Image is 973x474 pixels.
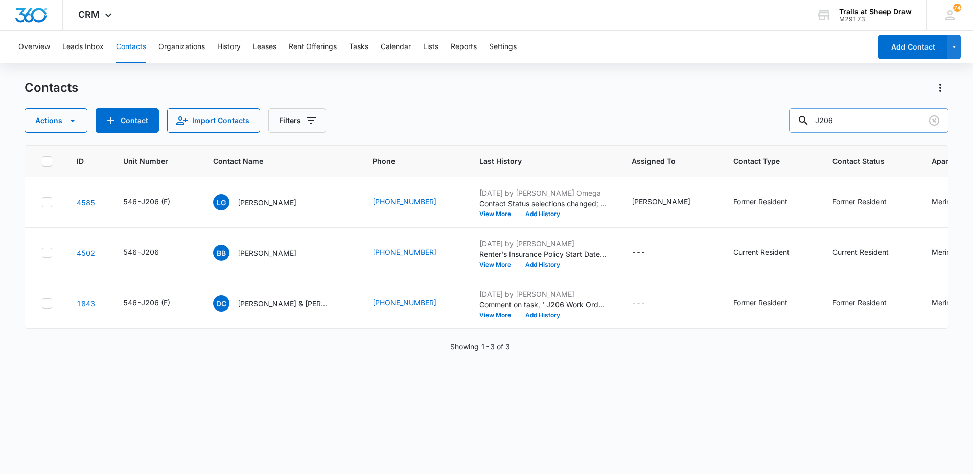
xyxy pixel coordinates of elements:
button: Add History [518,262,567,268]
div: account id [839,16,912,23]
button: History [217,31,241,63]
div: Merino [932,196,955,207]
p: Contact Status selections changed; None was removed and Former Resident was added. [479,198,607,209]
div: Merino [932,247,955,257]
button: Leads Inbox [62,31,104,63]
div: Contact Type - Former Resident - Select to Edit Field [733,196,806,208]
div: Contact Name - Lilianna Gallardo - Select to Edit Field [213,194,315,210]
button: Add History [518,211,567,217]
button: Contacts [116,31,146,63]
span: Assigned To [632,156,694,167]
p: [DATE] by [PERSON_NAME] [479,238,607,249]
div: Phone - (970) 381-8689 - Select to Edit Field [373,196,455,208]
div: Contact Status - Former Resident - Select to Edit Field [832,196,905,208]
div: 546-J206 (F) [123,297,170,308]
span: Unit Number [123,156,189,167]
div: Unit Number - 546-J206 - Select to Edit Field [123,247,177,259]
button: Import Contacts [167,108,260,133]
a: Navigate to contact details page for Bethany Braband [77,249,95,257]
div: Assigned To - - Select to Edit Field [632,247,664,259]
div: Unit Number - 546-J206 (F) - Select to Edit Field [123,196,189,208]
div: --- [632,297,645,310]
div: 546-J206 [123,247,159,257]
input: Search Contacts [789,108,948,133]
button: View More [479,312,518,318]
button: Rent Offerings [289,31,337,63]
div: Contact Name - Daniel Castaneda Lopez & Lesly Ayala Rocha - Select to Edit Field [213,295,348,312]
div: Contact Status - Former Resident - Select to Edit Field [832,297,905,310]
a: Navigate to contact details page for Daniel Castaneda Lopez & Lesly Ayala Rocha [77,299,95,308]
button: Add Contact [96,108,159,133]
div: Unit Number - 546-J206 (F) - Select to Edit Field [123,297,189,310]
span: Phone [373,156,440,167]
div: Phone - (970) 534-8509 - Select to Edit Field [373,297,455,310]
span: Last History [479,156,592,167]
a: [PHONE_NUMBER] [373,247,436,257]
button: Add History [518,312,567,318]
p: [PERSON_NAME] [238,248,296,258]
div: Contact Type - Current Resident - Select to Edit Field [733,247,808,259]
div: --- [632,247,645,259]
button: Filters [268,108,326,133]
div: [PERSON_NAME] [632,196,690,207]
button: Settings [489,31,517,63]
div: Former Resident [832,297,887,308]
div: Current Resident [733,247,790,257]
a: Navigate to contact details page for Lilianna Gallardo [77,198,95,207]
h1: Contacts [25,80,78,96]
button: Reports [451,31,477,63]
div: Phone - (970) 584-6331 - Select to Edit Field [373,247,455,259]
button: Clear [926,112,942,129]
div: Contact Name - Bethany Braband - Select to Edit Field [213,245,315,261]
div: 546-J206 (F) [123,196,170,207]
p: Renter's Insurance Policy Start Date changed from [DATE] to [DATE]. [479,249,607,259]
p: Showing 1-3 of 3 [450,341,510,352]
span: BB [213,245,229,261]
button: View More [479,262,518,268]
a: [PHONE_NUMBER] [373,196,436,207]
div: Apartment Type - Merino - Select to Edit Field [932,247,973,259]
span: ID [77,156,84,167]
span: DC [213,295,229,312]
div: Assigned To - Sydnee Powell - Select to Edit Field [632,196,709,208]
div: Former Resident [733,297,787,308]
p: [PERSON_NAME] [238,197,296,208]
span: 74 [953,4,961,12]
span: Contact Name [213,156,333,167]
button: Leases [253,31,276,63]
button: Add Contact [878,35,947,59]
span: Contact Status [832,156,892,167]
button: Lists [423,31,438,63]
div: Current Resident [832,247,889,257]
p: [DATE] by [PERSON_NAME] [479,289,607,299]
p: [PERSON_NAME] & [PERSON_NAME] [238,298,330,309]
span: Contact Type [733,156,793,167]
button: View More [479,211,518,217]
button: Calendar [381,31,411,63]
div: account name [839,8,912,16]
div: Contact Type - Former Resident - Select to Edit Field [733,297,806,310]
p: [DATE] by [PERSON_NAME] Omega [479,187,607,198]
div: Apartment Type - Merino - Select to Edit Field [932,196,973,208]
span: CRM [78,9,100,20]
p: Comment on task, ' J206 Work Order ' "Moved strike plate back to help the latch to lock better, a... [479,299,607,310]
button: Actions [932,80,948,96]
span: LG [213,194,229,210]
div: notifications count [953,4,961,12]
div: Contact Status - Current Resident - Select to Edit Field [832,247,907,259]
a: [PHONE_NUMBER] [373,297,436,308]
div: Merino [932,297,955,308]
button: Tasks [349,31,368,63]
div: Former Resident [733,196,787,207]
div: Assigned To - - Select to Edit Field [632,297,664,310]
button: Overview [18,31,50,63]
button: Actions [25,108,87,133]
button: Organizations [158,31,205,63]
div: Apartment Type - Merino - Select to Edit Field [932,297,973,310]
div: Former Resident [832,196,887,207]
